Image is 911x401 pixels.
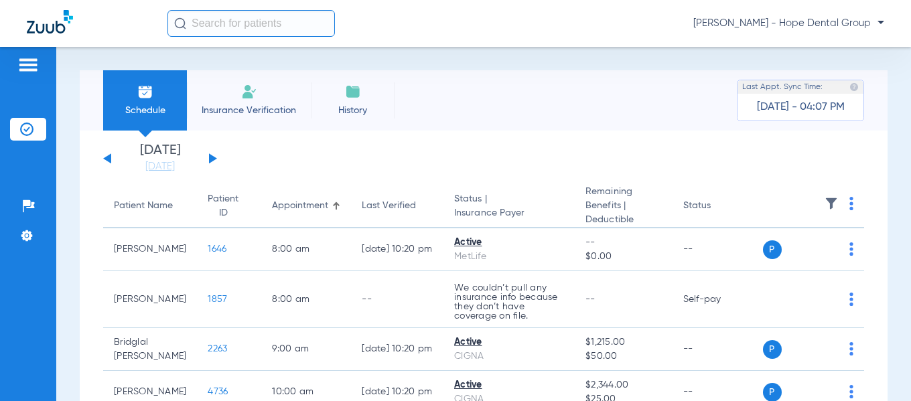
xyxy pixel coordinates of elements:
td: -- [351,271,443,328]
div: Active [454,378,564,392]
div: Patient Name [114,199,186,213]
span: $0.00 [585,250,661,264]
img: Zuub Logo [27,10,73,33]
span: History [321,104,384,117]
p: We couldn’t pull any insurance info because they don’t have coverage on file. [454,283,564,321]
img: group-dot-blue.svg [849,197,853,210]
span: Schedule [113,104,177,117]
span: 1857 [208,295,227,304]
span: $50.00 [585,349,661,364]
td: Self-pay [673,271,763,328]
div: Last Verified [362,199,433,213]
td: [PERSON_NAME] [103,228,197,271]
span: Insurance Payer [454,206,564,220]
div: MetLife [454,250,564,264]
a: [DATE] [120,160,200,173]
div: Active [454,236,564,250]
td: Bridglal [PERSON_NAME] [103,328,197,371]
td: 8:00 AM [261,228,351,271]
img: hamburger-icon [17,57,39,73]
span: 4736 [208,387,228,396]
span: -- [585,295,595,304]
span: Insurance Verification [197,104,301,117]
span: P [763,240,782,259]
div: Active [454,335,564,349]
div: Appointment [272,199,328,213]
span: Last Appt. Sync Time: [742,80,823,94]
span: [PERSON_NAME] - Hope Dental Group [693,17,884,30]
img: group-dot-blue.svg [849,242,853,256]
th: Status | [443,185,575,228]
img: group-dot-blue.svg [849,385,853,398]
div: Patient ID [208,192,238,220]
td: 8:00 AM [261,271,351,328]
span: Deductible [585,213,661,227]
div: Patient ID [208,192,251,220]
div: Appointment [272,199,340,213]
img: filter.svg [825,197,838,210]
img: group-dot-blue.svg [849,293,853,306]
img: group-dot-blue.svg [849,342,853,355]
span: [DATE] - 04:07 PM [757,100,845,114]
th: Status [673,185,763,228]
span: $1,215.00 [585,335,661,349]
div: CIGNA [454,349,564,364]
td: [PERSON_NAME] [103,271,197,328]
img: History [345,84,361,100]
div: Patient Name [114,199,173,213]
td: [DATE] 10:20 PM [351,328,443,371]
img: Manual Insurance Verification [241,84,257,100]
input: Search for patients [167,10,335,37]
span: 1646 [208,244,226,254]
span: P [763,340,782,359]
img: Schedule [137,84,153,100]
span: $2,344.00 [585,378,661,392]
img: last sync help info [849,82,859,92]
span: -- [585,236,661,250]
li: [DATE] [120,144,200,173]
td: [DATE] 10:20 PM [351,228,443,271]
div: Last Verified [362,199,416,213]
td: -- [673,328,763,371]
td: -- [673,228,763,271]
span: 2263 [208,344,227,353]
img: Search Icon [174,17,186,29]
th: Remaining Benefits | [575,185,672,228]
td: 9:00 AM [261,328,351,371]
